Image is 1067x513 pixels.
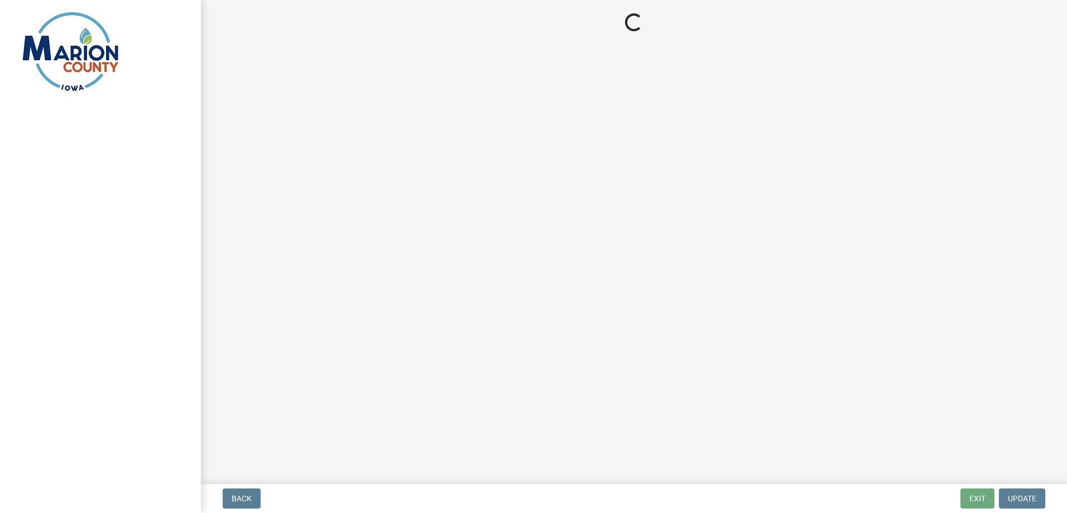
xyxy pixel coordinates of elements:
button: Update [999,488,1045,509]
button: Back [223,488,261,509]
button: Exit [960,488,994,509]
span: Update [1008,494,1036,503]
img: Marion County, Iowa [22,12,119,91]
span: Back [232,494,252,503]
